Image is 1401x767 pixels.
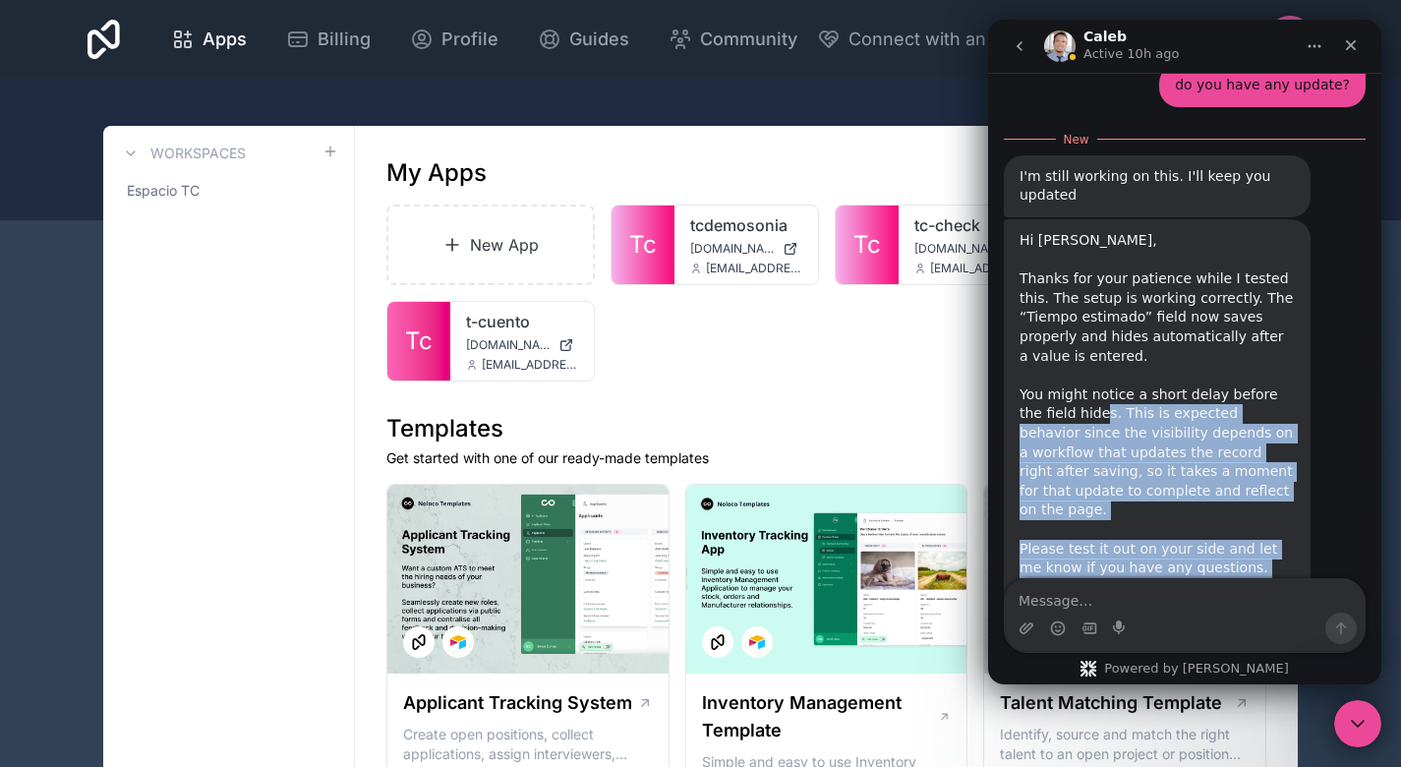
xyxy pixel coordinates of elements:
[1000,725,1250,764] p: Identify, source and match the right talent to an open project or position with our Talent Matchi...
[31,366,307,520] div: You might notice a short delay before the field hides. This is expected behavior since the visibi...
[125,601,141,617] button: Start recording
[569,26,629,53] span: Guides
[466,337,551,353] span: [DOMAIN_NAME]
[403,725,653,764] p: Create open positions, collect applications, assign interviewers, centralise candidate feedback a...
[522,18,645,61] a: Guides
[155,18,263,61] a: Apps
[706,261,802,276] span: [EMAIL_ADDRESS][DOMAIN_NAME]
[848,26,1046,53] span: Connect with an Expert
[466,310,578,333] a: t-cuento
[690,213,802,237] a: tcdemosonia
[394,18,514,61] a: Profile
[386,448,1266,468] p: Get started with one of our ready-made templates
[387,302,450,381] a: Tc
[690,241,802,257] a: [DOMAIN_NAME]
[270,18,386,61] a: Billing
[853,229,881,261] span: Tc
[403,689,632,717] h1: Applicant Tracking System
[30,601,46,617] button: Upload attachment
[31,211,307,250] div: Hi [PERSON_NAME], ​
[930,261,1026,276] span: [EMAIL_ADDRESS][DOMAIN_NAME]
[203,26,247,53] span: Apps
[31,520,307,578] div: Please test it out on your side and let me know if you have any questions. ​
[482,357,578,373] span: [EMAIL_ADDRESS][DOMAIN_NAME]
[386,413,1266,444] h1: Templates
[337,593,369,624] button: Send a message…
[817,26,1046,53] button: Connect with an Expert
[17,560,377,593] textarea: Message…
[62,601,78,617] button: Emoji picker
[16,200,322,627] div: Hi [PERSON_NAME],​Thanks for your patience while I tested this. The setup is working correctly. T...
[1334,700,1381,747] iframe: Intercom live chat
[119,173,338,208] a: Espacio TC
[318,26,371,53] span: Billing
[386,205,595,285] a: New App
[836,206,899,284] a: Tc
[31,250,307,366] div: Thanks for your patience while I tested this. The setup is working correctly. The “Tiempo estimad...
[127,181,200,201] span: Espacio TC
[702,689,938,744] h1: Inventory Management Template
[466,337,578,353] a: [DOMAIN_NAME]
[450,634,466,650] img: Airtable Logo
[914,241,1026,257] a: [DOMAIN_NAME]
[988,20,1381,684] iframe: Intercom live chat
[700,26,797,53] span: Community
[93,601,109,617] button: Gif picker
[653,18,813,61] a: Community
[629,229,657,261] span: Tc
[386,157,487,189] h1: My Apps
[914,241,1004,257] span: [DOMAIN_NAME]
[16,200,378,671] div: Caleb says…
[749,634,765,650] img: Airtable Logo
[690,241,775,257] span: [DOMAIN_NAME]
[405,325,433,357] span: Tc
[119,142,246,165] a: Workspaces
[150,144,246,163] h3: Workspaces
[914,213,1026,237] a: tc-check
[441,26,498,53] span: Profile
[1000,689,1222,717] h1: Talent Matching Template
[612,206,674,284] a: Tc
